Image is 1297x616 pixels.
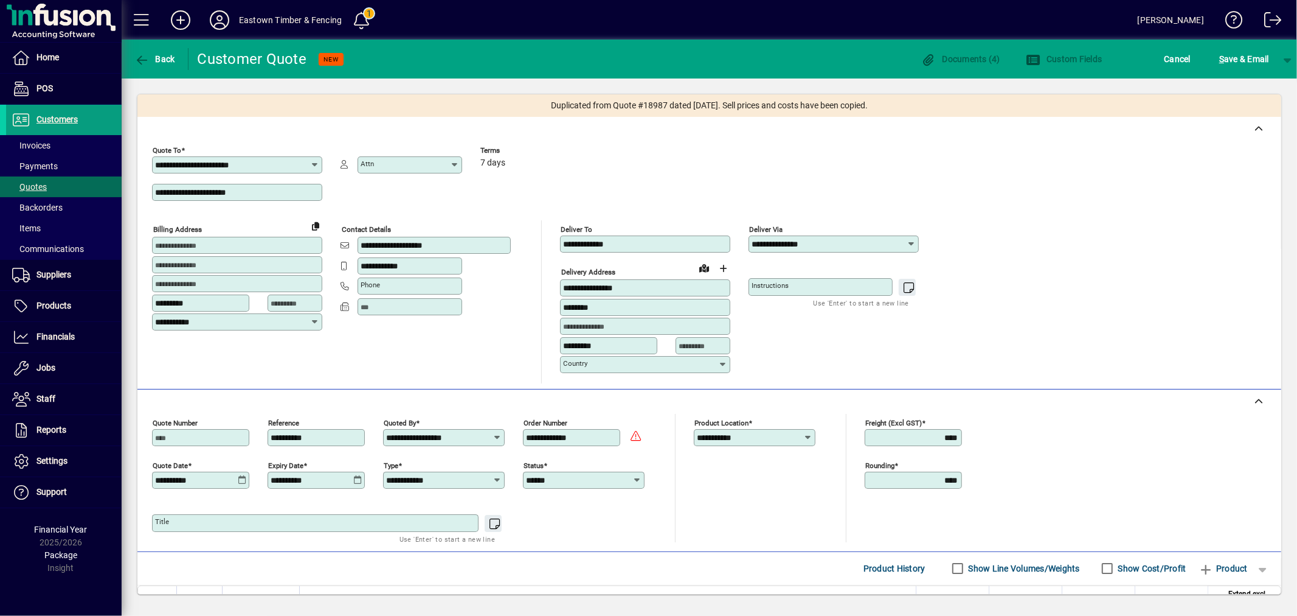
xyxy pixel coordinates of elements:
[361,159,374,168] mat-label: Attn
[1255,2,1282,42] a: Logout
[36,456,67,466] span: Settings
[1198,559,1248,578] span: Product
[12,141,50,150] span: Invoices
[918,48,1003,70] button: Documents (4)
[524,461,544,469] mat-label: Status
[1219,49,1269,69] span: ave & Email
[36,83,53,93] span: POS
[323,55,339,63] span: NEW
[6,135,122,156] a: Invoices
[814,296,909,310] mat-hint: Use 'Enter' to start a new line
[12,244,84,254] span: Communications
[749,225,783,234] mat-label: Deliver via
[1216,587,1265,614] span: Extend excl GST ($)
[44,550,77,560] span: Package
[6,74,122,104] a: POS
[12,161,58,171] span: Payments
[131,48,178,70] button: Back
[1219,54,1224,64] span: S
[563,359,587,368] mat-label: Country
[230,594,244,607] span: Item
[859,558,930,579] button: Product History
[153,418,198,427] mat-label: Quote number
[306,216,325,236] button: Copy to Delivery address
[36,363,55,373] span: Jobs
[384,418,416,427] mat-label: Quoted by
[865,461,894,469] mat-label: Rounding
[480,147,553,155] span: Terms
[6,446,122,477] a: Settings
[752,281,789,290] mat-label: Instructions
[161,9,200,31] button: Add
[1023,48,1105,70] button: Custom Fields
[863,559,925,578] span: Product History
[36,52,59,62] span: Home
[268,461,303,469] mat-label: Expiry date
[361,281,380,289] mat-label: Phone
[694,258,714,278] a: View on map
[153,146,181,155] mat-label: Quote To
[200,9,239,31] button: Profile
[36,487,67,497] span: Support
[12,223,41,233] span: Items
[6,260,122,290] a: Suppliers
[6,239,122,259] a: Communications
[524,418,567,427] mat-label: Order number
[36,332,75,341] span: Financials
[36,301,71,310] span: Products
[966,562,1080,575] label: Show Line Volumes/Weights
[6,218,122,239] a: Items
[1164,49,1191,69] span: Cancel
[480,158,505,168] span: 7 days
[153,461,188,469] mat-label: Quote date
[1116,562,1186,575] label: Show Cost/Profit
[134,54,175,64] span: Back
[1086,594,1127,607] span: Discount (%)
[921,54,1000,64] span: Documents (4)
[36,394,55,404] span: Staff
[1026,54,1102,64] span: Custom Fields
[1138,10,1204,30] div: [PERSON_NAME]
[1176,594,1200,607] span: GST ($)
[6,353,122,383] a: Jobs
[155,517,169,526] mat-label: Title
[6,197,122,218] a: Backorders
[1161,48,1194,70] button: Cancel
[6,291,122,321] a: Products
[198,49,307,69] div: Customer Quote
[122,48,188,70] app-page-header-button: Back
[36,270,71,279] span: Suppliers
[6,477,122,508] a: Support
[384,461,398,469] mat-label: Type
[999,594,1054,607] span: Rate excl GST ($)
[6,322,122,352] a: Financials
[307,594,344,607] span: Description
[239,10,342,30] div: Eastown Timber & Fencing
[6,43,122,73] a: Home
[551,99,868,112] span: Duplicated from Quote #18987 dated [DATE]. Sell prices and costs have been copied.
[694,418,749,427] mat-label: Product location
[1216,2,1243,42] a: Knowledge Base
[35,525,88,534] span: Financial Year
[36,425,66,435] span: Reports
[561,225,592,234] mat-label: Deliver To
[36,114,78,124] span: Customers
[6,177,122,197] a: Quotes
[6,156,122,177] a: Payments
[1192,558,1254,579] button: Product
[714,259,733,278] button: Choose address
[1213,48,1275,70] button: Save & Email
[953,594,981,607] span: Quantity
[6,384,122,415] a: Staff
[399,532,495,546] mat-hint: Use 'Enter' to start a new line
[268,418,299,427] mat-label: Reference
[6,415,122,446] a: Reports
[865,418,922,427] mat-label: Freight (excl GST)
[12,203,63,212] span: Backorders
[12,182,47,192] span: Quotes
